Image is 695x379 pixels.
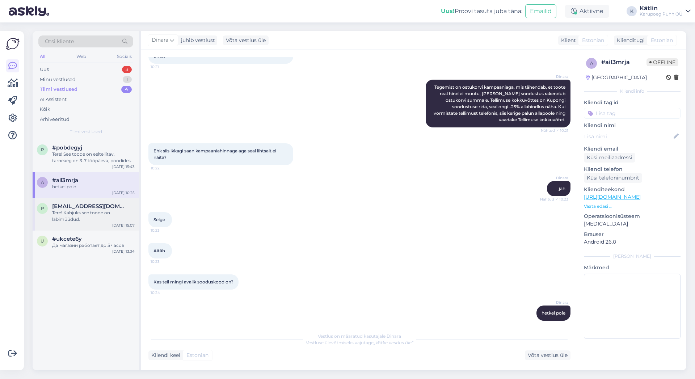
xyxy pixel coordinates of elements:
span: Estonian [582,37,604,44]
span: Dinara [541,175,568,181]
div: Karupoeg Puhh OÜ [640,11,683,17]
span: 10:22 [151,165,178,171]
p: Kliendi nimi [584,122,681,129]
span: Nähtud ✓ 10:25 [540,321,568,327]
div: Да магазин работает до 5 часов [52,242,135,249]
div: Web [75,52,88,61]
div: Tere! Kahjuks see toode on läbimüüdud. [52,210,135,223]
span: Offline [646,58,678,66]
p: Operatsioonisüsteem [584,212,681,220]
a: [URL][DOMAIN_NAME] [584,194,641,200]
div: 1 [123,76,132,83]
div: Socials [115,52,133,61]
span: Nähtud ✓ 10:23 [540,197,568,202]
div: [GEOGRAPHIC_DATA] [586,74,647,81]
span: a [41,180,44,185]
div: K [627,6,637,16]
span: Nähtud ✓ 10:21 [541,128,568,133]
span: 10:24 [151,290,178,295]
span: hetkel pole [542,310,565,316]
div: [PERSON_NAME] [584,253,681,260]
span: jah [559,186,565,191]
div: 4 [121,86,132,93]
span: p [41,147,44,152]
div: [DATE] 10:25 [112,190,135,195]
div: Proovi tasuta juba täna: [441,7,522,16]
span: 10:23 [151,259,178,264]
div: Uus [40,66,49,73]
p: Android 26.0 [584,238,681,246]
span: Tiimi vestlused [70,129,102,135]
a: KätlinKarupoeg Puhh OÜ [640,5,691,17]
span: p [41,206,44,211]
span: Dinara [541,74,568,79]
div: Küsi meiliaadressi [584,153,635,163]
img: Askly Logo [6,37,20,51]
span: 10:21 [151,64,178,70]
p: Kliendi tag'id [584,99,681,106]
span: Estonian [186,351,208,359]
span: 10:23 [151,228,178,233]
span: #pobdegyj [52,144,82,151]
div: [DATE] 13:34 [112,249,135,254]
input: Lisa tag [584,108,681,119]
span: Vestluse ülevõtmiseks vajutage [306,340,413,345]
div: Tere! See toode on eeltellitav, tarneaeg on 3-7 tööpäeva, poodides kohapeal seda pole. [52,151,135,164]
span: a [590,60,593,66]
i: „Võtke vestlus üle” [374,340,413,345]
div: Võta vestlus üle [525,350,570,360]
div: Klienditugi [614,37,645,44]
span: u [41,238,44,244]
div: Kliendi keel [148,351,180,359]
div: Minu vestlused [40,76,76,83]
button: Emailid [525,4,556,18]
div: Aktiivne [565,5,609,18]
div: # ail3mrja [601,58,646,67]
div: Kõik [40,106,50,113]
span: Aitäh [153,248,165,253]
p: [MEDICAL_DATA] [584,220,681,228]
div: Arhiveeritud [40,116,69,123]
div: Küsi telefoninumbrit [584,173,642,183]
span: Ehk siis ikkagi saan kampaaniahinnaga aga seal lihtsalt ei näita? [153,148,277,160]
div: juhib vestlust [178,37,215,44]
input: Lisa nimi [584,132,672,140]
span: Vestlus on määratud kasutajale Dinara [318,333,401,339]
div: 3 [122,66,132,73]
b: Uus! [441,8,455,14]
span: Dinara [152,36,168,44]
div: Tiimi vestlused [40,86,77,93]
span: Selge [153,217,165,222]
span: Kas teil mingi avalik sooduskood on? [153,279,233,285]
span: Otsi kliente [45,38,74,45]
span: Estonian [651,37,673,44]
div: Võta vestlus üle [223,35,269,45]
p: Märkmed [584,264,681,271]
span: pbogdanov1988@gmail.com [52,203,127,210]
span: #ail3mrja [52,177,78,184]
div: [DATE] 15:43 [112,164,135,169]
div: hetkel pole [52,184,135,190]
div: [DATE] 15:07 [112,223,135,228]
span: Dinara [541,300,568,305]
div: Klient [558,37,576,44]
p: Brauser [584,231,681,238]
div: All [38,52,47,61]
span: #ukcete6y [52,236,82,242]
div: Kätlin [640,5,683,11]
p: Klienditeekond [584,186,681,193]
p: Vaata edasi ... [584,203,681,210]
p: Kliendi email [584,145,681,153]
p: Kliendi telefon [584,165,681,173]
div: AI Assistent [40,96,67,103]
span: Tegemist on ostukorvi kampaaniaga, mis tähendab, et toote real hind ei muutu, [PERSON_NAME] soodu... [434,84,566,122]
div: Kliendi info [584,88,681,94]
